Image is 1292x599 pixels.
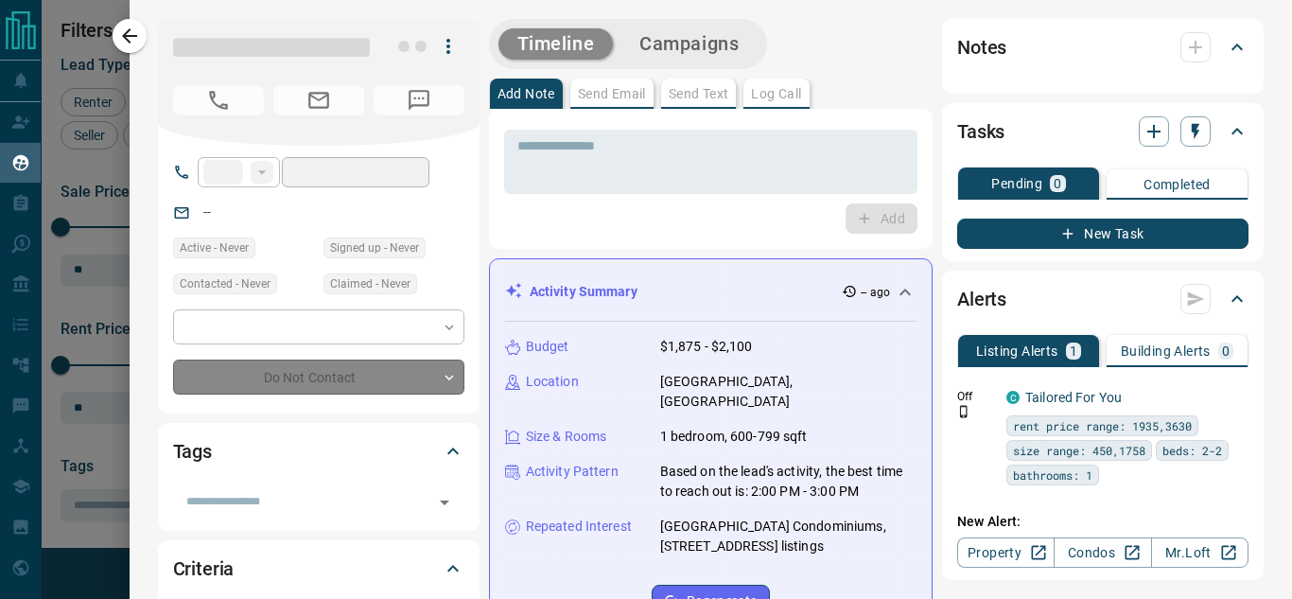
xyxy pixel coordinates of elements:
[498,28,614,60] button: Timeline
[957,405,970,418] svg: Push Notification Only
[660,427,808,447] p: 1 bedroom, 600-799 sqft
[526,337,569,357] p: Budget
[180,238,249,257] span: Active - Never
[957,537,1055,568] a: Property
[861,284,890,301] p: -- ago
[957,25,1248,70] div: Notes
[957,276,1248,322] div: Alerts
[530,282,637,302] p: Activity Summary
[1025,390,1122,405] a: Tailored For You
[660,337,753,357] p: $1,875 - $2,100
[957,512,1248,532] p: New Alert:
[1070,344,1077,358] p: 1
[1151,537,1248,568] a: Mr.Loft
[1006,391,1020,404] div: condos.ca
[526,517,632,537] p: Repeated Interest
[991,177,1042,190] p: Pending
[173,85,264,115] span: No Number
[173,546,464,591] div: Criteria
[1054,177,1061,190] p: 0
[1222,344,1230,358] p: 0
[660,462,917,502] p: Based on the lead's activity, the best time to reach out is: 2:00 PM - 3:00 PM
[660,517,917,556] p: [GEOGRAPHIC_DATA] Condominiums, [STREET_ADDRESS] listings
[330,274,410,293] span: Claimed - Never
[957,116,1004,147] h2: Tasks
[505,274,917,309] div: Activity Summary-- ago
[374,85,464,115] span: No Number
[976,344,1058,358] p: Listing Alerts
[957,32,1006,62] h2: Notes
[957,388,995,405] p: Off
[526,372,579,392] p: Location
[203,204,211,220] a: --
[957,284,1006,314] h2: Alerts
[620,28,758,60] button: Campaigns
[957,109,1248,154] div: Tasks
[1121,344,1211,358] p: Building Alerts
[498,87,555,100] p: Add Note
[1013,441,1145,460] span: size range: 450,1758
[1013,416,1192,435] span: rent price range: 1935,3630
[660,372,917,412] p: [GEOGRAPHIC_DATA], [GEOGRAPHIC_DATA]
[330,238,419,257] span: Signed up - Never
[173,429,464,474] div: Tags
[1162,441,1222,460] span: beds: 2-2
[173,436,212,467] h2: Tags
[173,360,464,395] div: Do Not Contact
[180,274,271,293] span: Contacted - Never
[1144,178,1211,191] p: Completed
[957,219,1248,249] button: New Task
[431,489,458,516] button: Open
[526,462,619,482] p: Activity Pattern
[1054,537,1151,568] a: Condos
[173,554,235,584] h2: Criteria
[526,427,607,447] p: Size & Rooms
[273,85,364,115] span: No Email
[1013,466,1092,484] span: bathrooms: 1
